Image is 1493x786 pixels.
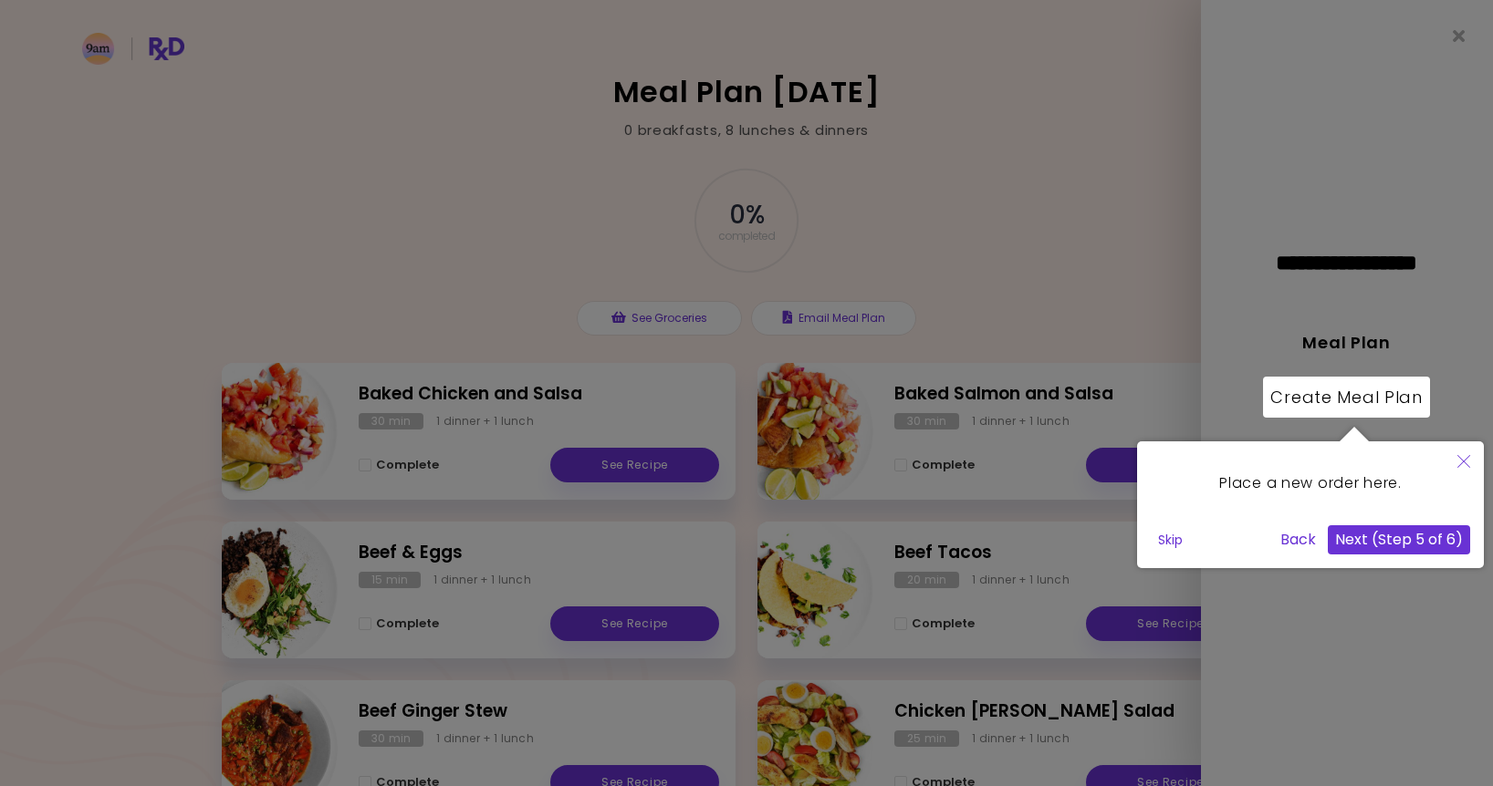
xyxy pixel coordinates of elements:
[1444,441,1484,484] button: Close
[1151,455,1470,512] div: Place a new order here.
[1273,525,1323,554] button: Back
[1137,441,1484,568] div: Place a new order here.
[1151,526,1190,553] button: Skip
[1328,525,1470,554] button: Next (Step 5 of 6)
